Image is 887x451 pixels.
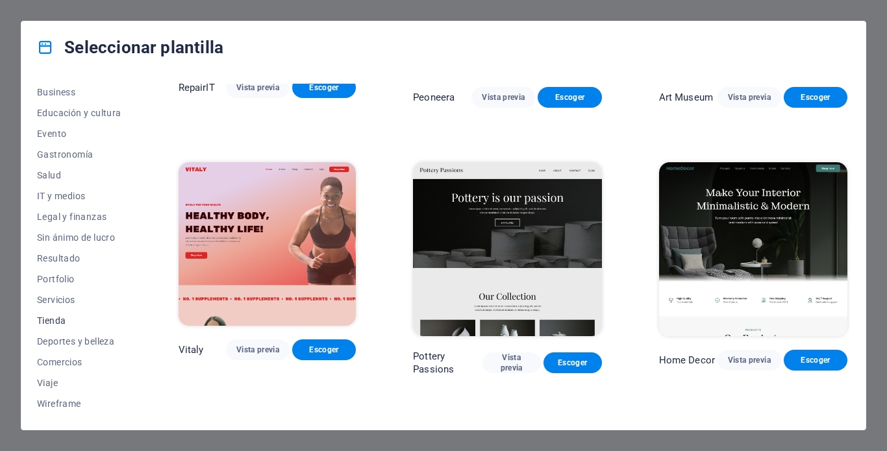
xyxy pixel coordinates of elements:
span: Portfolio [37,274,121,284]
p: Vitaly [179,343,204,356]
span: Vista previa [236,345,279,355]
span: Resultado [37,253,121,263]
span: Educación y cultura [37,108,121,118]
span: Wireframe [37,398,121,409]
span: Escoger [794,355,837,365]
button: Servicios [37,289,121,310]
span: Vista previa [728,92,771,103]
button: Gastronomía [37,144,121,165]
span: Vista previa [493,352,531,373]
button: Escoger [292,339,356,360]
button: Escoger [292,77,356,98]
span: Legal y finanzas [37,212,121,222]
span: IT y medios [37,191,121,201]
button: Portfolio [37,269,121,289]
button: Legal y finanzas [37,206,121,227]
img: Vitaly [179,162,356,326]
span: Gastronomía [37,149,121,160]
button: Wireframe [37,393,121,414]
button: Escoger [784,87,847,108]
button: Escoger [784,350,847,371]
button: Vista previa [718,87,781,108]
span: Vista previa [728,355,771,365]
button: Resultado [37,248,121,269]
h4: Seleccionar plantilla [37,37,223,58]
button: Deportes y belleza [37,331,121,352]
button: Tienda [37,310,121,331]
p: Peoneera [413,91,455,104]
span: Deportes y belleza [37,336,121,347]
span: Escoger [548,92,591,103]
span: Vista previa [482,92,525,103]
p: Home Decor [659,354,715,367]
button: Escoger [538,87,601,108]
button: IT y medios [37,186,121,206]
span: Sin ánimo de lucro [37,232,121,243]
button: Viaje [37,372,121,393]
p: Art Museum [659,91,713,104]
button: Escoger [543,352,602,373]
button: Vista previa [226,339,290,360]
button: Sin ánimo de lucro [37,227,121,248]
span: Tienda [37,315,121,326]
span: Escoger [554,358,592,368]
span: Evento [37,128,121,139]
span: Comercios [37,357,121,367]
p: Pottery Passions [413,350,482,376]
span: Business [37,87,121,97]
span: Servicios [37,295,121,305]
span: Vista previa [236,82,279,93]
button: Vista previa [226,77,290,98]
span: Salud [37,170,121,180]
button: Vista previa [718,350,781,371]
button: Vista previa [482,352,541,373]
img: Pottery Passions [413,162,601,336]
span: Escoger [303,345,345,355]
img: Home Decor [659,162,847,336]
button: Educación y cultura [37,103,121,123]
span: Escoger [303,82,345,93]
p: RepairIT [179,81,215,94]
button: Comercios [37,352,121,372]
button: Evento [37,123,121,144]
span: Viaje [37,378,121,388]
button: Business [37,82,121,103]
button: Vista previa [471,87,535,108]
button: Salud [37,165,121,186]
span: Escoger [794,92,837,103]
